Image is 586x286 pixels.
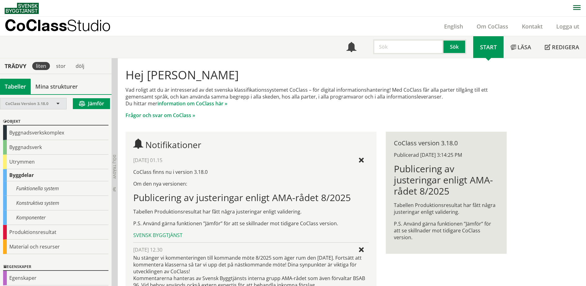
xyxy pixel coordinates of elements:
span: Läsa [518,43,531,51]
button: Sök [443,39,466,54]
div: dölj [72,62,88,70]
div: Material och resurser [3,240,108,254]
a: Läsa [504,36,538,58]
a: information om CoClass här » [157,100,227,107]
a: Frågor och svar om CoClass » [126,112,195,119]
span: Notifikationer [145,139,201,151]
a: Logga ut [549,23,586,30]
div: Komponenter [3,210,108,225]
p: P.S. Använd gärna funktionen ”Jämför” för att se skillnader mot tidigare CoClass version. [133,220,368,227]
p: Tabellen Produktionsresultat har fått några justeringar enligt validering. [133,208,368,215]
div: Publicerad [DATE] 3:14:25 PM [394,152,498,158]
p: CoClass [5,22,111,29]
div: Byggnadsverk [3,140,108,155]
div: Utrymmen [3,155,108,169]
div: Produktionsresultat [3,225,108,240]
div: Trädvy [1,63,30,69]
span: [DATE] 12.30 [133,246,162,253]
h1: Publicering av justeringar enligt AMA-rådet 8/2025 [394,163,498,197]
div: Byggnadsverkskomplex [3,125,108,140]
span: Redigera [552,43,579,51]
a: CoClassStudio [5,17,124,36]
button: Jämför [73,98,110,109]
a: Start [473,36,504,58]
span: Dölj trädvy [112,155,117,179]
p: P.S. Använd gärna funktionen ”Jämför” för att se skillnader mot tidigare CoClass version. [394,220,498,241]
h1: Hej [PERSON_NAME] [126,68,506,81]
div: Konstruktiva system [3,196,108,210]
p: CoClass finns nu i version 3.18.0 [133,169,368,175]
div: Egenskaper [3,271,108,285]
div: CoClass version 3.18.0 [394,140,498,147]
div: Egenskaper [3,263,108,271]
div: Objekt [3,118,108,125]
span: [DATE] 01.15 [133,157,162,164]
a: English [437,23,470,30]
a: Redigera [538,36,586,58]
a: Mina strukturer [31,79,82,94]
a: Kontakt [515,23,549,30]
div: Funktionella system [3,181,108,196]
p: Om den nya versionen: [133,180,368,187]
div: liten [32,62,50,70]
span: CoClass Version 3.18.0 [5,101,48,106]
a: Om CoClass [470,23,515,30]
h1: Publicering av justeringar enligt AMA-rådet 8/2025 [133,192,368,203]
span: Notifikationer [346,43,356,53]
p: Tabellen Produktionsresultat har fått några justeringar enligt validering. [394,202,498,215]
img: Svensk Byggtjänst [5,3,39,14]
div: stor [52,62,69,70]
span: Studio [67,16,111,34]
input: Sök [373,39,443,54]
div: Byggdelar [3,169,108,181]
span: Start [480,43,497,51]
p: Vad roligt att du är intresserad av det svenska klassifikationssystemet CoClass – för digital inf... [126,86,506,107]
div: Svensk Byggtjänst [133,232,368,239]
